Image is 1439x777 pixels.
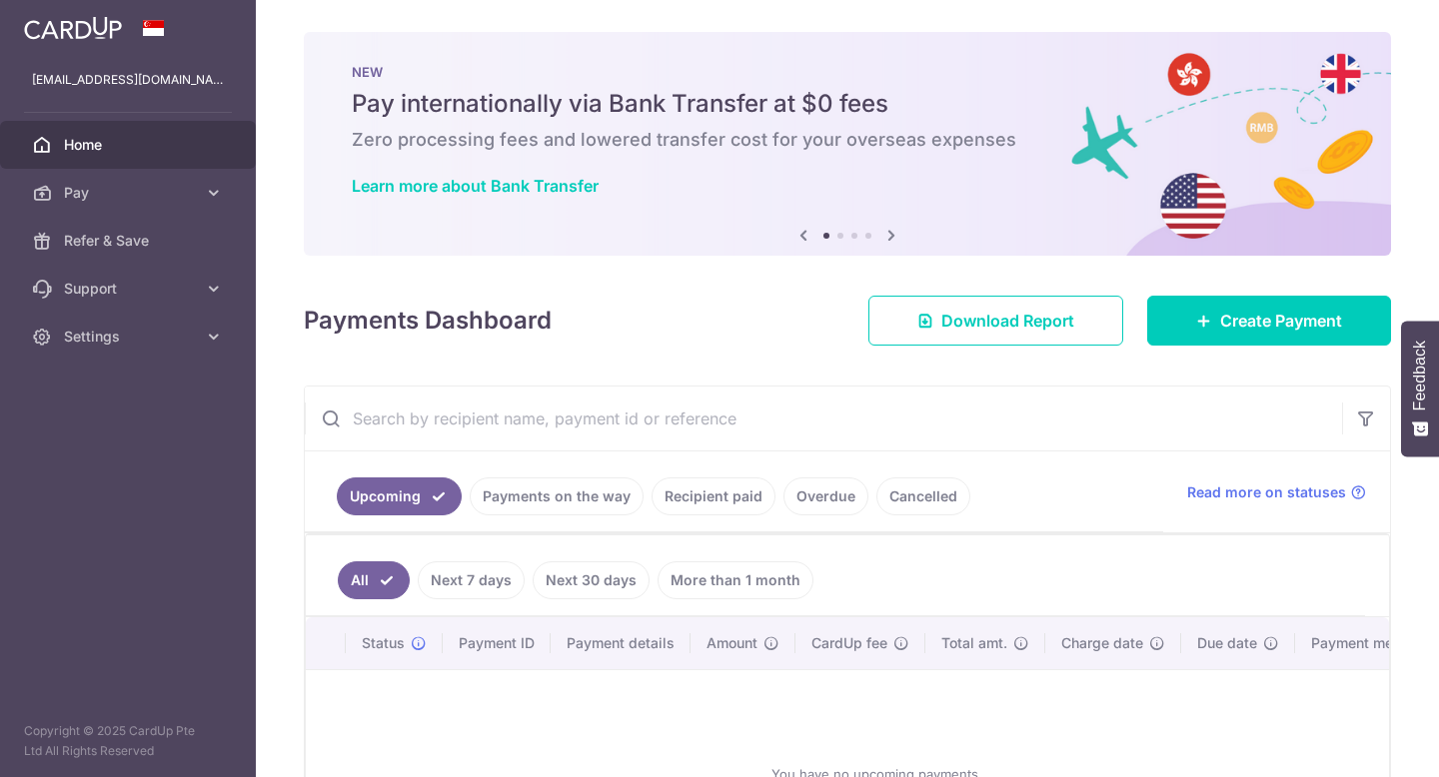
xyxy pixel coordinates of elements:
img: CardUp [24,16,122,40]
span: Due date [1197,633,1257,653]
a: Upcoming [337,477,462,515]
span: Pay [64,183,196,203]
span: Feedback [1411,341,1429,410]
a: Next 30 days [533,561,650,599]
span: Status [362,633,405,653]
p: NEW [352,64,1343,80]
a: All [338,561,410,599]
span: Read more on statuses [1187,482,1346,502]
a: Create Payment [1147,296,1391,346]
input: Search by recipient name, payment id or reference [305,387,1342,450]
span: Download Report [941,309,1074,333]
a: Recipient paid [652,477,775,515]
img: Bank transfer banner [304,32,1391,256]
th: Payment ID [443,617,551,669]
span: Support [64,279,196,299]
a: Download Report [868,296,1123,346]
h4: Payments Dashboard [304,303,552,339]
a: More than 1 month [658,561,813,599]
a: Overdue [783,477,868,515]
p: [EMAIL_ADDRESS][DOMAIN_NAME] [32,70,224,90]
span: Charge date [1061,633,1143,653]
span: Amount [707,633,757,653]
span: Total amt. [941,633,1007,653]
span: Home [64,135,196,155]
a: Payments on the way [470,477,644,515]
button: Feedback - Show survey [1401,321,1439,456]
span: Create Payment [1220,309,1342,333]
span: Refer & Save [64,231,196,251]
span: Settings [64,327,196,347]
h6: Zero processing fees and lowered transfer cost for your overseas expenses [352,128,1343,152]
h5: Pay internationally via Bank Transfer at $0 fees [352,88,1343,120]
a: Learn more about Bank Transfer [352,176,599,196]
span: CardUp fee [811,633,887,653]
a: Next 7 days [418,561,525,599]
a: Cancelled [876,477,970,515]
a: Read more on statuses [1187,482,1366,502]
th: Payment details [551,617,691,669]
